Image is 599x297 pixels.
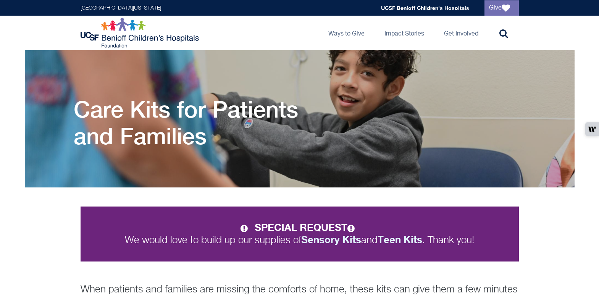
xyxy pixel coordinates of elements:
[378,236,422,245] a: Teen Kits
[378,16,430,50] a: Impact Stories
[484,0,519,16] a: Give
[322,16,371,50] a: Ways to Give
[81,18,201,48] img: Logo for UCSF Benioff Children's Hospitals Foundation
[74,96,333,149] h1: Care Kits for Patients and Families
[81,5,161,11] a: [GEOGRAPHIC_DATA][US_STATE]
[255,221,359,233] strong: SPECIAL REQUEST
[301,234,361,245] strong: Sensory Kits
[378,234,422,245] strong: Teen Kits
[96,222,504,246] p: We would love to build up our supplies of and . Thank you!
[438,16,484,50] a: Get Involved
[301,236,361,245] a: Sensory Kits
[381,5,469,11] a: UCSF Benioff Children's Hospitals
